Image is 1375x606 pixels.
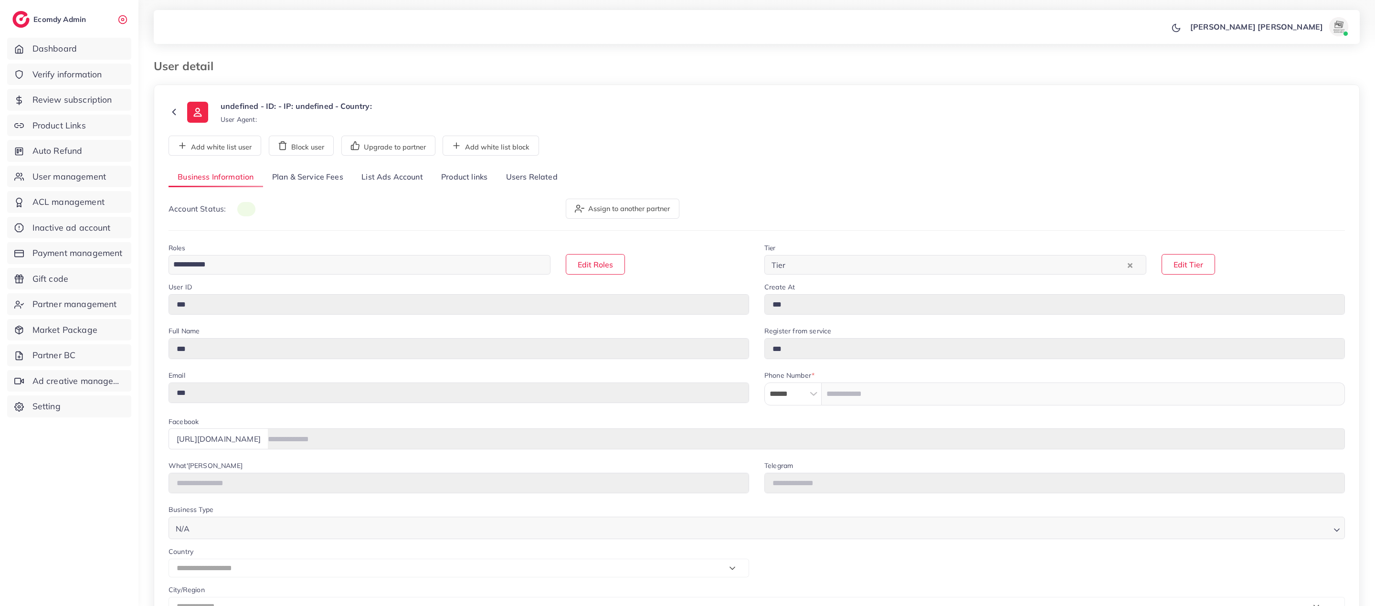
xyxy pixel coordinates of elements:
a: Product Links [7,115,131,137]
label: Register from service [764,326,831,336]
button: Edit Tier [1162,254,1215,275]
a: ACL management [7,191,131,213]
span: Setting [32,400,61,413]
button: Add white list block [443,136,539,156]
a: Partner management [7,293,131,315]
a: Verify information [7,64,131,85]
a: Product links [432,167,497,188]
a: [PERSON_NAME] [PERSON_NAME]avatar [1185,17,1352,36]
a: Dashboard [7,38,131,60]
label: Email [169,371,185,380]
a: Partner BC [7,344,131,366]
div: Search for option [169,255,550,275]
label: Facebook [169,417,199,426]
div: Search for option [764,255,1146,275]
label: Phone Number [764,371,814,380]
button: Clear Selected [1128,259,1132,270]
a: User management [7,166,131,188]
label: What'[PERSON_NAME] [169,461,243,470]
label: Roles [169,243,185,253]
img: ic-user-info.36bf1079.svg [187,102,208,123]
button: Upgrade to partner [341,136,435,156]
span: Review subscription [32,94,112,106]
input: Search for option [170,257,538,272]
img: logo [12,11,30,28]
a: Inactive ad account [7,217,131,239]
img: avatar [1329,17,1348,36]
a: List Ads Account [352,167,432,188]
span: Product Links [32,119,86,132]
p: undefined - ID: - IP: undefined - Country: [221,100,372,112]
span: Market Package [32,324,97,336]
span: Partner management [32,298,117,310]
button: Assign to another partner [566,199,679,219]
h2: Ecomdy Admin [33,15,88,24]
label: Country [169,547,193,556]
span: Verify information [32,68,102,81]
a: Payment management [7,242,131,264]
span: ACL management [32,196,105,208]
p: [PERSON_NAME] [PERSON_NAME] [1190,21,1323,32]
div: Search for option [169,517,1345,539]
button: Block user [269,136,334,156]
span: Partner BC [32,349,76,361]
a: Review subscription [7,89,131,111]
input: Search for option [789,257,1125,272]
label: User ID [169,282,192,292]
label: Business Type [169,505,213,514]
label: Tier [764,243,776,253]
small: User Agent: [221,115,257,124]
span: Gift code [32,273,68,285]
a: Market Package [7,319,131,341]
a: Users Related [497,167,566,188]
a: Business Information [169,167,263,188]
a: Gift code [7,268,131,290]
label: Create At [764,282,795,292]
p: Account Status: [169,203,255,215]
input: Search for option [192,520,1330,536]
span: User management [32,170,106,183]
label: Telegram [764,461,793,470]
a: Plan & Service Fees [263,167,352,188]
span: Tier [770,258,788,272]
a: Auto Refund [7,140,131,162]
span: Inactive ad account [32,222,111,234]
a: Setting [7,395,131,417]
span: N/A [174,522,191,536]
span: Auto Refund [32,145,83,157]
div: [URL][DOMAIN_NAME] [169,428,268,449]
a: logoEcomdy Admin [12,11,88,28]
button: Add white list user [169,136,261,156]
h3: User detail [154,59,221,73]
span: Payment management [32,247,123,259]
button: Edit Roles [566,254,625,275]
label: Full Name [169,326,200,336]
span: Dashboard [32,43,77,55]
a: Ad creative management [7,370,131,392]
span: Ad creative management [32,375,124,387]
label: City/Region [169,585,205,595]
